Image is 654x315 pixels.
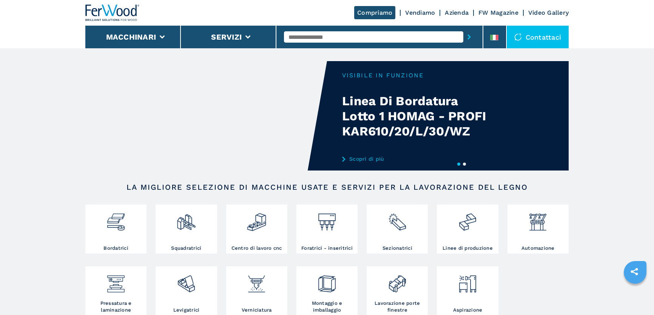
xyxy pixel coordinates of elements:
h3: Foratrici - inseritrici [301,245,353,252]
button: Servizi [211,32,242,41]
img: levigatrici_2.png [176,268,196,294]
a: Centro di lavoro cnc [226,204,287,254]
img: pressa-strettoia.png [106,268,126,294]
h3: Verniciatura [242,307,272,313]
h3: Squadratrici [171,245,201,252]
a: FW Magazine [478,9,518,16]
h2: LA MIGLIORE SELEZIONE DI MACCHINE USATE E SERVIZI PER LA LAVORAZIONE DEL LEGNO [110,183,544,192]
button: 1 [457,163,460,166]
img: Contattaci [514,33,522,41]
h3: Linee di produzione [443,245,493,252]
a: Azienda [445,9,469,16]
a: sharethis [625,262,644,281]
h3: Lavorazione porte finestre [369,300,426,313]
img: linee_di_produzione_2.png [458,206,478,232]
img: centro_di_lavoro_cnc_2.png [247,206,267,232]
h3: Montaggio e imballaggio [298,300,356,313]
h3: Pressatura e laminazione [87,300,145,313]
img: squadratrici_2.png [176,206,196,232]
h3: Bordatrici [103,245,128,252]
img: Ferwood [85,5,140,21]
a: Sezionatrici [367,204,428,254]
h3: Aspirazione [453,307,483,313]
img: foratrici_inseritrici_2.png [317,206,337,232]
a: Video Gallery [528,9,569,16]
a: Bordatrici [85,204,147,254]
h3: Centro di lavoro cnc [231,245,282,252]
img: sezionatrici_2.png [387,206,407,232]
img: verniciatura_1.png [247,268,267,294]
a: Vendiamo [405,9,435,16]
button: Macchinari [106,32,156,41]
button: 2 [463,163,466,166]
img: automazione.png [528,206,548,232]
a: Compriamo [354,6,395,19]
img: montaggio_imballaggio_2.png [317,268,337,294]
a: Linee di produzione [437,204,498,254]
div: Contattaci [507,26,569,48]
a: Automazione [507,204,569,254]
h3: Levigatrici [173,307,200,313]
video: Your browser does not support the video tag. [85,61,327,171]
a: Foratrici - inseritrici [296,204,358,254]
h3: Automazione [521,245,555,252]
button: submit-button [463,28,475,46]
h3: Sezionatrici [383,245,412,252]
a: Scopri di più [342,156,490,162]
img: bordatrici_1.png [106,206,126,232]
img: lavorazione_porte_finestre_2.png [387,268,407,294]
a: Squadratrici [156,204,217,254]
img: aspirazione_1.png [458,268,478,294]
